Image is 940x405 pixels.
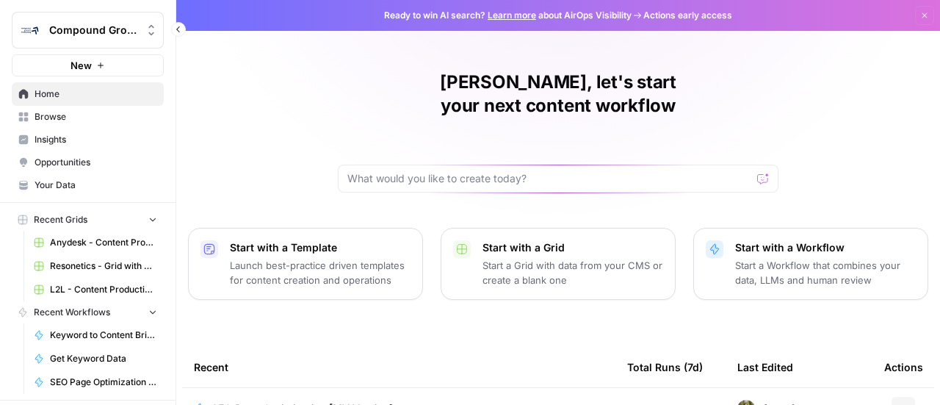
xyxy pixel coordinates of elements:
span: SEO Page Optimization [MV Version] [50,376,157,389]
a: SEO Page Optimization [MV Version] [27,370,164,394]
a: Keyword to Content Brief [FINAL] [27,323,164,347]
div: Total Runs (7d) [627,347,703,387]
span: Opportunities [35,156,157,169]
p: Start with a Template [230,240,411,255]
span: Recent Workflows [34,306,110,319]
button: Recent Grids [12,209,164,231]
button: New [12,54,164,76]
h1: [PERSON_NAME], let's start your next content workflow [338,71,778,118]
p: Launch best-practice driven templates for content creation and operations [230,258,411,287]
p: Start with a Grid [482,240,663,255]
a: Anydesk - Content Production with Custom Workflows [FINAL] [27,231,164,254]
span: Resonetics - Grid with Default Power Agents [FINAL] [50,259,157,273]
span: Browse [35,110,157,123]
p: Start with a Workflow [735,240,916,255]
a: Learn more [488,10,536,21]
span: Get Keyword Data [50,352,157,365]
div: Recent [194,347,604,387]
span: Ready to win AI search? about AirOps Visibility [384,9,632,22]
a: Browse [12,105,164,129]
div: Actions [884,347,923,387]
button: Start with a WorkflowStart a Workflow that combines your data, LLMs and human review [693,228,928,300]
img: Compound Growth Logo [17,17,43,43]
a: Opportunities [12,151,164,174]
span: Keyword to Content Brief [FINAL] [50,329,157,342]
button: Start with a TemplateLaunch best-practice driven templates for content creation and operations [188,228,423,300]
a: Home [12,82,164,106]
span: Compound Growth [49,23,138,37]
a: Your Data [12,173,164,197]
button: Start with a GridStart a Grid with data from your CMS or create a blank one [441,228,676,300]
a: Get Keyword Data [27,347,164,370]
p: Start a Workflow that combines your data, LLMs and human review [735,258,916,287]
p: Start a Grid with data from your CMS or create a blank one [482,258,663,287]
span: L2L - Content Production with Custom Workflows [FINAL] [50,283,157,296]
span: Home [35,87,157,101]
button: Workspace: Compound Growth [12,12,164,49]
input: What would you like to create today? [347,171,751,186]
span: Recent Grids [34,213,87,226]
span: New [70,58,92,73]
div: Last Edited [737,347,793,387]
a: Resonetics - Grid with Default Power Agents [FINAL] [27,254,164,278]
button: Recent Workflows [12,301,164,323]
span: Your Data [35,179,157,192]
span: Actions early access [643,9,732,22]
a: Insights [12,128,164,151]
a: L2L - Content Production with Custom Workflows [FINAL] [27,278,164,301]
span: Anydesk - Content Production with Custom Workflows [FINAL] [50,236,157,249]
span: Insights [35,133,157,146]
